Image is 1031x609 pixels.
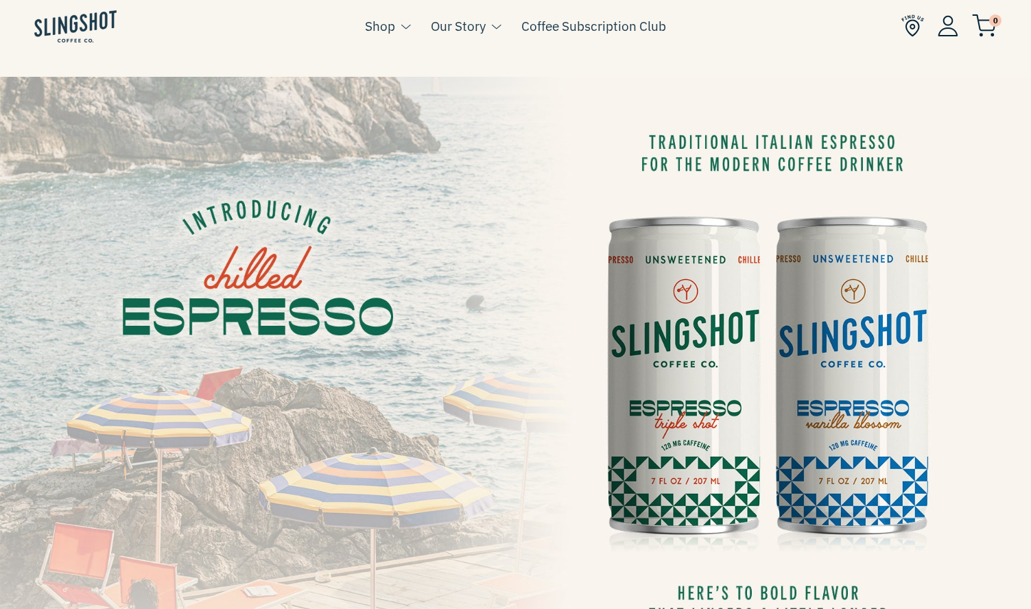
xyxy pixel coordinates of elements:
[972,18,997,34] a: 0
[431,16,486,36] a: Our Story
[365,16,395,36] a: Shop
[521,16,666,36] a: Coffee Subscription Club
[972,14,997,37] img: cart
[938,15,958,36] img: Account
[989,14,1002,27] span: 0
[901,14,924,37] img: Find Us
